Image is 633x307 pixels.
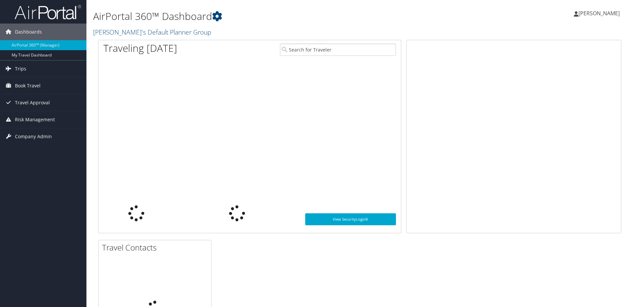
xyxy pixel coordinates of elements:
[102,242,211,253] h2: Travel Contacts
[15,111,55,128] span: Risk Management
[103,41,177,55] h1: Traveling [DATE]
[93,28,213,37] a: [PERSON_NAME]'s Default Planner Group
[93,9,448,23] h1: AirPortal 360™ Dashboard
[305,213,396,225] a: View SecurityLogic®
[280,44,396,56] input: Search for Traveler
[574,3,626,23] a: [PERSON_NAME]
[15,77,41,94] span: Book Travel
[15,94,50,111] span: Travel Approval
[15,4,81,20] img: airportal-logo.png
[15,60,26,77] span: Trips
[15,128,52,145] span: Company Admin
[15,24,42,40] span: Dashboards
[578,10,620,17] span: [PERSON_NAME]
